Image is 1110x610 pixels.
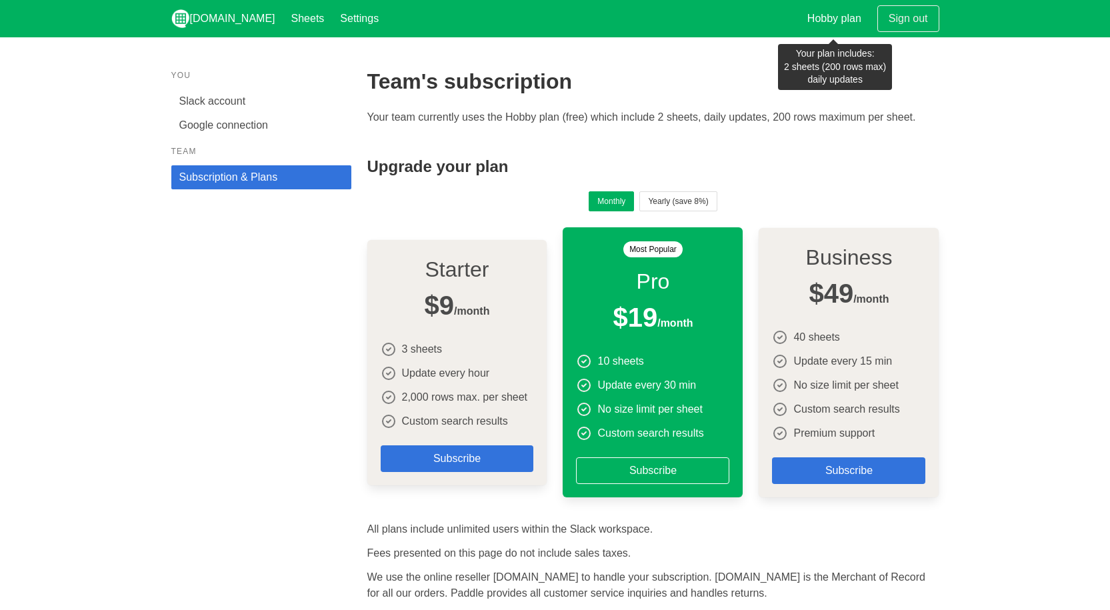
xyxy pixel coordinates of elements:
p: Update every 30 min [597,377,696,393]
h4: Pro [576,265,729,297]
p: Update every 15 min [793,353,892,369]
p: Premium support [793,425,875,441]
span: /month [809,273,889,313]
button: Yearly (save 8%) [639,191,717,211]
p: Fees presented on this page do not include sales taxes. [367,545,939,561]
p: Update every hour [402,365,490,381]
a: Subscribe [772,457,925,484]
p: No size limit per sheet [597,401,702,417]
span: $49 [809,279,853,308]
a: Google connection [171,113,351,137]
h2: Team's subscription [367,69,939,93]
p: 2,000 rows max. per sheet [402,389,528,405]
span: /month [613,297,693,337]
a: Sign out [877,5,939,32]
h4: Starter [381,253,534,285]
p: 10 sheets [597,353,643,369]
a: Subscribe [576,457,729,484]
a: Subscribe [381,445,534,472]
h4: Upgrade your plan [367,157,939,175]
p: You [171,69,351,81]
h4: Business [772,241,925,273]
p: 40 sheets [793,329,839,345]
a: Slack account [171,89,351,113]
p: Custom search results [793,401,899,417]
p: We use the online reseller [DOMAIN_NAME] to handle your subscription. [DOMAIN_NAME] is the Mercha... [367,569,939,601]
span: Most Popular [623,241,683,257]
p: 3 sheets [402,341,442,357]
p: No size limit per sheet [793,377,898,393]
img: logo_v2_white.png [171,9,190,28]
a: Subscription & Plans [171,165,351,189]
button: Monthly [589,191,634,211]
span: $19 [613,303,657,332]
p: Team [171,145,351,157]
p: Your team currently uses the Hobby plan (free) which include 2 sheets, daily updates, 200 rows ma... [367,109,939,125]
span: $9 [425,291,455,320]
p: Custom search results [597,425,703,441]
span: /month [425,285,490,325]
p: Custom search results [402,413,508,429]
p: All plans include unlimited users within the Slack workspace. [367,521,939,537]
